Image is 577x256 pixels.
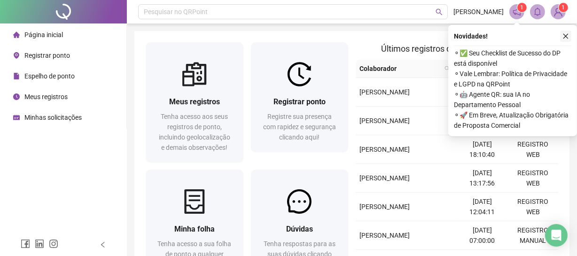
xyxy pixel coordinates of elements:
span: ⚬ Vale Lembrar: Política de Privacidade e LGPD na QRPoint [454,69,571,89]
span: search [443,62,452,76]
sup: 1 [517,3,527,12]
span: [PERSON_NAME] [359,117,410,124]
a: Meus registrosTenha acesso aos seus registros de ponto, incluindo geolocalização e demais observa... [146,42,243,162]
span: ⚬ 🚀 Em Breve, Atualização Obrigatória de Proposta Comercial [454,110,571,131]
div: Open Intercom Messenger [545,224,568,247]
span: Meus registros [24,93,68,101]
span: home [13,31,20,38]
td: [DATE] 07:00:00 [457,221,508,250]
span: linkedin [35,239,44,248]
td: REGISTRO MANUAL [507,221,558,250]
span: file [13,73,20,79]
td: [DATE] 12:04:11 [457,193,508,221]
span: Meus registros [169,97,220,106]
td: REGISTRO WEB [507,164,558,193]
span: Colaborador [359,63,441,74]
span: ⚬ ✅ Seu Checklist de Sucesso do DP está disponível [454,48,571,69]
span: bell [533,8,542,16]
span: instagram [49,239,58,248]
span: [PERSON_NAME] [359,146,410,153]
span: search [436,8,443,16]
span: [PERSON_NAME] [359,88,410,96]
span: notification [513,8,521,16]
span: Minhas solicitações [24,114,82,121]
span: ⚬ 🤖 Agente QR: sua IA no Departamento Pessoal [454,89,571,110]
img: 83956 [551,5,565,19]
span: search [444,66,450,71]
span: Tenha acesso aos seus registros de ponto, incluindo geolocalização e demais observações! [159,113,230,151]
span: environment [13,52,20,59]
span: clock-circle [13,93,20,100]
span: [PERSON_NAME] [453,7,504,17]
td: REGISTRO WEB [507,193,558,221]
td: REGISTRO WEB [507,135,558,164]
span: [PERSON_NAME] [359,232,410,239]
span: left [100,241,106,248]
span: [PERSON_NAME] [359,203,410,210]
span: Registre sua presença com rapidez e segurança clicando aqui! [263,113,336,141]
span: facebook [21,239,30,248]
span: Registrar ponto [24,52,70,59]
sup: Atualize o seu contato no menu Meus Dados [559,3,568,12]
span: close [562,33,569,39]
span: Registrar ponto [273,97,326,106]
span: Página inicial [24,31,63,39]
span: Dúvidas [286,225,313,233]
span: schedule [13,114,20,121]
td: [DATE] 13:17:56 [457,164,508,193]
td: [DATE] 18:10:40 [457,135,508,164]
span: [PERSON_NAME] [359,174,410,182]
span: Novidades ! [454,31,488,41]
span: 1 [521,4,524,11]
span: Espelho de ponto [24,72,75,80]
a: Registrar pontoRegistre sua presença com rapidez e segurança clicando aqui! [251,42,349,152]
span: Últimos registros de ponto sincronizados [381,44,533,54]
span: Minha folha [174,225,215,233]
span: 1 [562,4,565,11]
